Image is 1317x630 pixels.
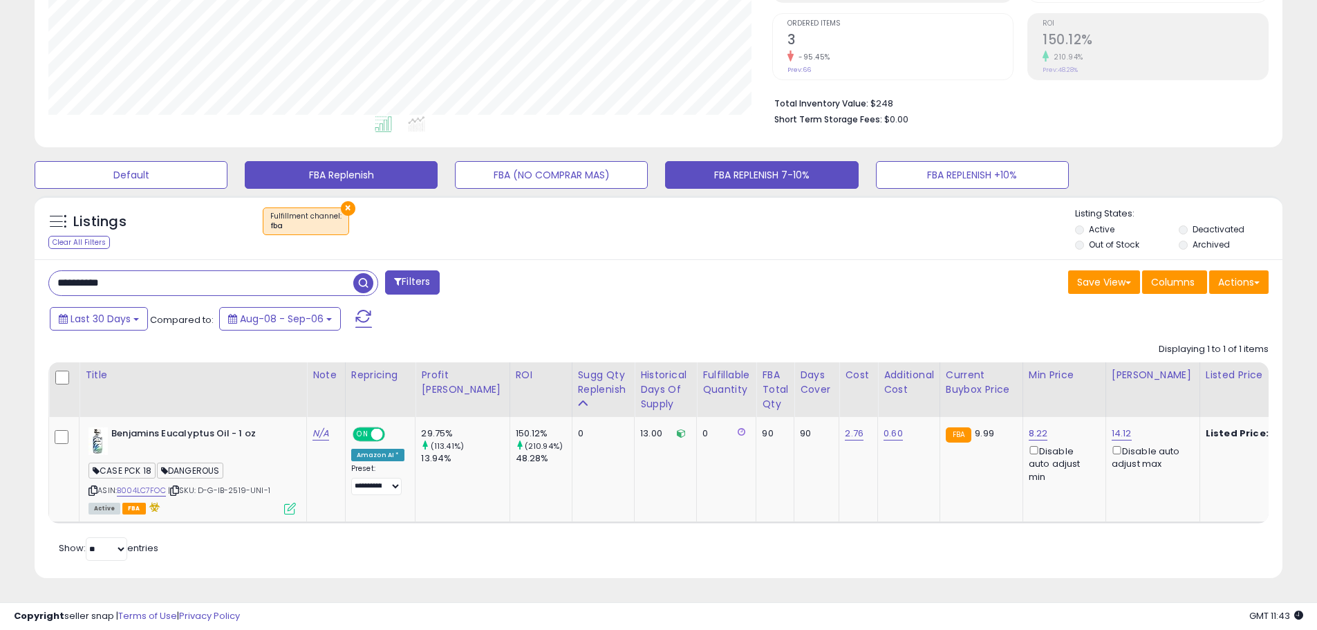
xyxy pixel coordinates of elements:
[578,427,624,440] div: 0
[640,427,686,440] div: 13.00
[59,541,158,555] span: Show: entries
[702,427,745,440] div: 0
[1089,223,1114,235] label: Active
[270,211,342,232] span: Fulfillment channel :
[1142,270,1207,294] button: Columns
[118,609,177,622] a: Terms of Use
[787,32,1013,50] h2: 3
[1043,32,1268,50] h2: 150.12%
[351,368,410,382] div: Repricing
[351,464,405,495] div: Preset:
[516,427,572,440] div: 150.12%
[168,485,270,496] span: | SKU: D-G-IB-2519-UNI-1
[774,94,1258,111] li: $248
[14,610,240,623] div: seller snap | |
[1193,239,1230,250] label: Archived
[1029,443,1095,483] div: Disable auto adjust min
[787,20,1013,28] span: Ordered Items
[1075,207,1282,221] p: Listing States:
[150,313,214,326] span: Compared to:
[1112,427,1132,441] a: 14.12
[884,113,908,126] span: $0.00
[88,503,120,515] span: All listings currently available for purchase on Amazon
[845,427,863,441] a: 2.76
[1029,368,1100,382] div: Min Price
[1043,66,1078,74] small: Prev: 48.28%
[245,161,438,189] button: FBA Replenish
[572,362,635,417] th: Please note that this number is a calculation based on your required days of coverage and your ve...
[578,368,629,397] div: Sugg Qty Replenish
[1209,270,1269,294] button: Actions
[351,449,405,461] div: Amazon AI *
[1043,20,1268,28] span: ROI
[146,502,160,512] i: hazardous material
[1112,368,1194,382] div: [PERSON_NAME]
[774,113,882,125] b: Short Term Storage Fees:
[219,307,341,331] button: Aug-08 - Sep-06
[117,485,166,497] a: B004LC7FOC
[88,427,296,513] div: ASIN:
[800,368,833,397] div: Days Cover
[762,368,788,411] div: FBA Total Qty
[1159,343,1269,356] div: Displaying 1 to 1 of 1 items
[884,427,903,441] a: 0.60
[431,441,464,452] small: (113.41%)
[179,609,240,622] a: Privacy Policy
[270,221,342,231] div: fba
[946,427,971,443] small: FBA
[354,429,371,441] span: ON
[14,609,64,622] strong: Copyright
[1029,427,1048,441] a: 8.22
[240,312,324,326] span: Aug-08 - Sep-06
[385,270,439,295] button: Filters
[48,236,110,249] div: Clear All Filters
[1049,52,1083,62] small: 210.94%
[774,98,868,109] b: Total Inventory Value:
[1151,275,1195,289] span: Columns
[312,427,329,441] a: N/A
[312,368,339,382] div: Note
[85,368,301,382] div: Title
[35,161,227,189] button: Default
[73,212,127,232] h5: Listings
[516,368,566,382] div: ROI
[88,427,108,455] img: 31hAqIwcT0L._SL40_.jpg
[50,307,148,331] button: Last 30 Days
[1193,223,1244,235] label: Deactivated
[702,368,750,397] div: Fulfillable Quantity
[383,429,405,441] span: OFF
[88,463,156,479] span: CASE PCK 18
[516,452,572,465] div: 48.28%
[421,452,509,465] div: 13.94%
[787,66,811,74] small: Prev: 66
[975,427,994,440] span: 9.99
[111,427,279,444] b: Benjamins Eucalyptus Oil - 1 oz
[640,368,691,411] div: Historical Days Of Supply
[762,427,783,440] div: 90
[884,368,934,397] div: Additional Cost
[455,161,648,189] button: FBA (NO COMPRAR MAS)
[421,427,509,440] div: 29.75%
[71,312,131,326] span: Last 30 Days
[794,52,830,62] small: -95.45%
[157,463,224,479] span: DANGEROUS
[421,368,503,397] div: Profit [PERSON_NAME]
[1089,239,1139,250] label: Out of Stock
[1068,270,1140,294] button: Save View
[665,161,858,189] button: FBA REPLENISH 7-10%
[341,201,355,216] button: ×
[1249,609,1303,622] span: 2025-10-8 11:43 GMT
[1112,443,1189,470] div: Disable auto adjust max
[946,368,1017,397] div: Current Buybox Price
[122,503,146,515] span: FBA
[525,441,563,452] small: (210.94%)
[1206,427,1269,440] b: Listed Price:
[845,368,872,382] div: Cost
[876,161,1069,189] button: FBA REPLENISH +10%
[800,427,828,440] div: 90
